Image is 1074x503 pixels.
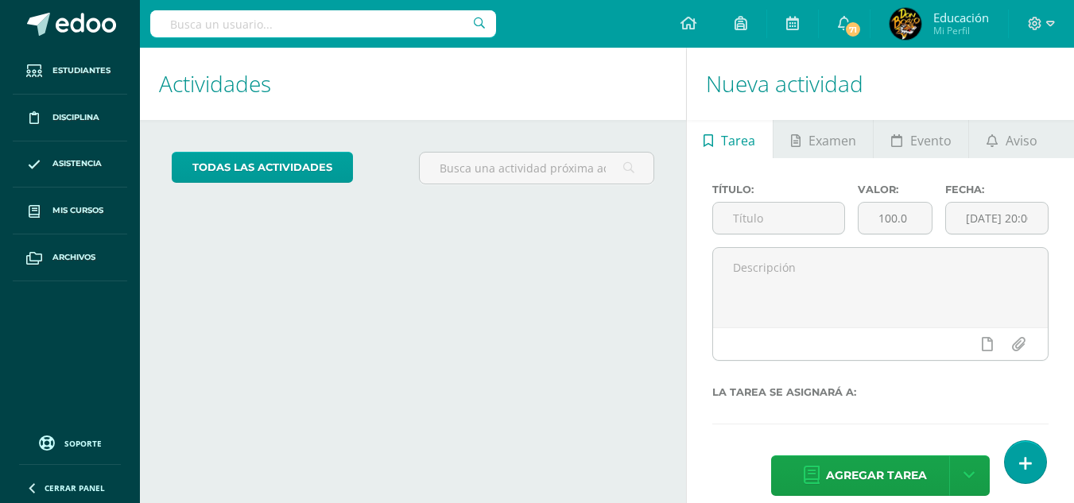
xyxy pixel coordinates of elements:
[945,184,1049,195] label: Fecha:
[52,251,95,264] span: Archivos
[172,152,353,183] a: todas las Actividades
[721,122,755,160] span: Tarea
[45,482,105,493] span: Cerrar panel
[13,234,127,281] a: Archivos
[1006,122,1037,160] span: Aviso
[890,8,921,40] img: e848a06d305063da6e408c2e705eb510.png
[858,184,932,195] label: Valor:
[13,95,127,141] a: Disciplina
[874,120,968,158] a: Evento
[933,24,989,37] span: Mi Perfil
[706,48,1055,120] h1: Nueva actividad
[910,122,952,160] span: Evento
[52,204,103,217] span: Mis cursos
[933,10,989,25] span: Educación
[946,203,1048,234] input: Fecha de entrega
[159,48,667,120] h1: Actividades
[150,10,496,37] input: Busca un usuario...
[13,188,127,234] a: Mis cursos
[844,21,862,38] span: 71
[859,203,932,234] input: Puntos máximos
[13,141,127,188] a: Asistencia
[808,122,856,160] span: Examen
[712,386,1049,398] label: La tarea se asignará a:
[687,120,773,158] a: Tarea
[774,120,873,158] a: Examen
[420,153,653,184] input: Busca una actividad próxima aquí...
[52,111,99,124] span: Disciplina
[713,203,844,234] input: Título
[19,431,121,453] a: Soporte
[969,120,1054,158] a: Aviso
[826,456,927,495] span: Agregar tarea
[712,184,845,195] label: Título:
[64,438,102,449] span: Soporte
[13,48,127,95] a: Estudiantes
[52,64,111,77] span: Estudiantes
[52,157,102,170] span: Asistencia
